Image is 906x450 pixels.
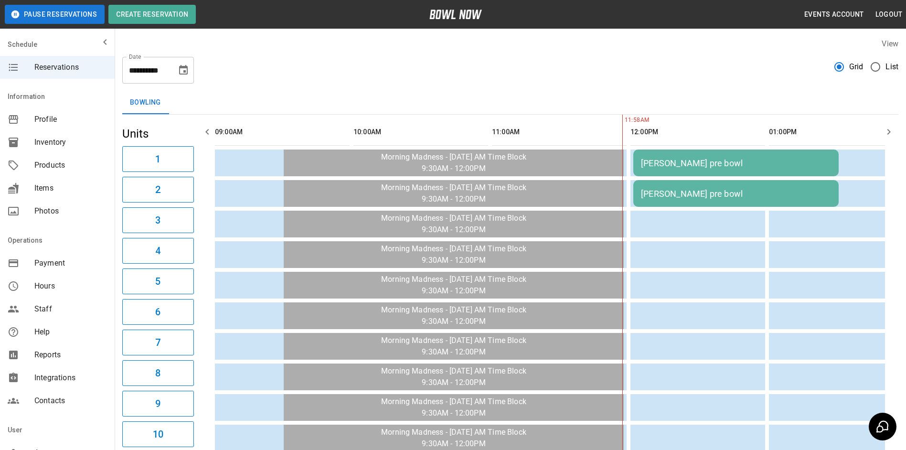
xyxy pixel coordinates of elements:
button: 8 [122,360,194,386]
h6: 10 [153,427,163,442]
h6: 3 [155,213,160,228]
span: Grid [849,61,863,73]
img: logo [429,10,482,19]
span: Help [34,326,107,338]
button: Pause Reservations [5,5,105,24]
button: 5 [122,268,194,294]
button: Bowling [122,91,169,114]
button: 7 [122,330,194,355]
button: 3 [122,207,194,233]
span: Staff [34,303,107,315]
h6: 4 [155,243,160,258]
h6: 5 [155,274,160,289]
h6: 1 [155,151,160,167]
button: 10 [122,421,194,447]
h6: 2 [155,182,160,197]
span: Products [34,160,107,171]
button: 2 [122,177,194,203]
button: Events Account [800,6,868,23]
h6: 9 [155,396,160,411]
th: 09:00AM [215,118,350,146]
th: 12:00PM [630,118,765,146]
button: 4 [122,238,194,264]
span: Inventory [34,137,107,148]
div: [PERSON_NAME] pre bowl [641,158,831,168]
span: Hours [34,280,107,292]
label: View [882,39,898,48]
span: Items [34,182,107,194]
button: 9 [122,391,194,417]
span: Reports [34,349,107,361]
span: Photos [34,205,107,217]
span: 11:58AM [622,116,625,125]
div: inventory tabs [122,91,898,114]
span: Payment [34,257,107,269]
h6: 8 [155,365,160,381]
span: Profile [34,114,107,125]
th: 11:00AM [492,118,627,146]
button: Create Reservation [108,5,196,24]
h5: Units [122,126,194,141]
button: Logout [872,6,906,23]
span: Contacts [34,395,107,407]
span: Reservations [34,62,107,73]
span: Integrations [34,372,107,384]
span: List [885,61,898,73]
button: 6 [122,299,194,325]
button: 1 [122,146,194,172]
h6: 7 [155,335,160,350]
h6: 6 [155,304,160,320]
th: 10:00AM [353,118,488,146]
div: [PERSON_NAME] pre bowl [641,189,831,199]
button: Choose date, selected date is Oct 3, 2025 [174,61,193,80]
